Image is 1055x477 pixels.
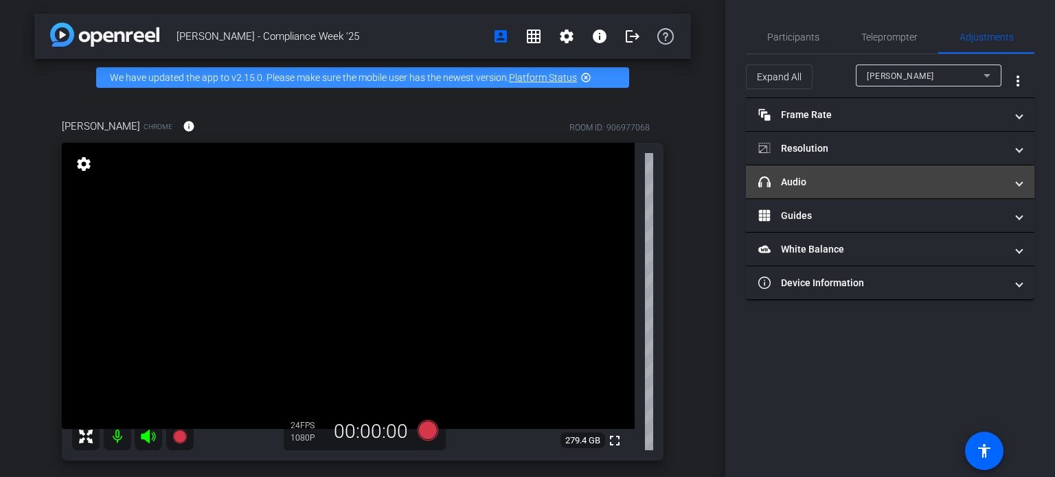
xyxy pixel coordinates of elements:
mat-icon: highlight_off [580,72,591,83]
mat-icon: logout [624,28,641,45]
mat-panel-title: White Balance [758,242,1006,257]
span: Chrome [144,121,172,132]
mat-icon: info [183,120,195,132]
div: 1080P [291,432,325,443]
img: app-logo [50,23,159,47]
mat-panel-title: Frame Rate [758,108,1006,122]
div: 24 [291,420,325,431]
span: FPS [300,421,315,430]
mat-icon: fullscreen [606,432,623,449]
span: 279.4 GB [560,432,605,449]
mat-icon: info [591,28,608,45]
mat-icon: settings [558,28,575,45]
button: Expand All [746,65,813,89]
div: ROOM ID: 906977068 [569,121,650,134]
span: Expand All [757,64,802,90]
div: 00:00:00 [325,420,417,443]
mat-panel-title: Guides [758,209,1006,223]
mat-icon: grid_on [525,28,542,45]
mat-icon: more_vert [1010,73,1026,89]
mat-expansion-panel-header: Frame Rate [746,98,1034,131]
mat-expansion-panel-header: Device Information [746,266,1034,299]
span: Adjustments [960,32,1014,42]
mat-panel-title: Audio [758,175,1006,189]
mat-expansion-panel-header: White Balance [746,233,1034,266]
mat-icon: accessibility [976,443,992,459]
span: [PERSON_NAME] - Compliance Week '25 [177,23,484,50]
mat-icon: account_box [492,28,509,45]
a: Platform Status [509,72,577,83]
mat-panel-title: Resolution [758,141,1006,156]
span: Teleprompter [861,32,918,42]
span: [PERSON_NAME] [62,119,140,134]
mat-expansion-panel-header: Guides [746,199,1034,232]
mat-panel-title: Device Information [758,276,1006,290]
button: More Options for Adjustments Panel [1001,65,1034,97]
span: [PERSON_NAME] [867,71,934,81]
mat-expansion-panel-header: Audio [746,165,1034,198]
mat-expansion-panel-header: Resolution [746,132,1034,165]
mat-icon: settings [74,156,93,172]
span: Participants [767,32,819,42]
div: We have updated the app to v2.15.0. Please make sure the mobile user has the newest version. [96,67,629,88]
